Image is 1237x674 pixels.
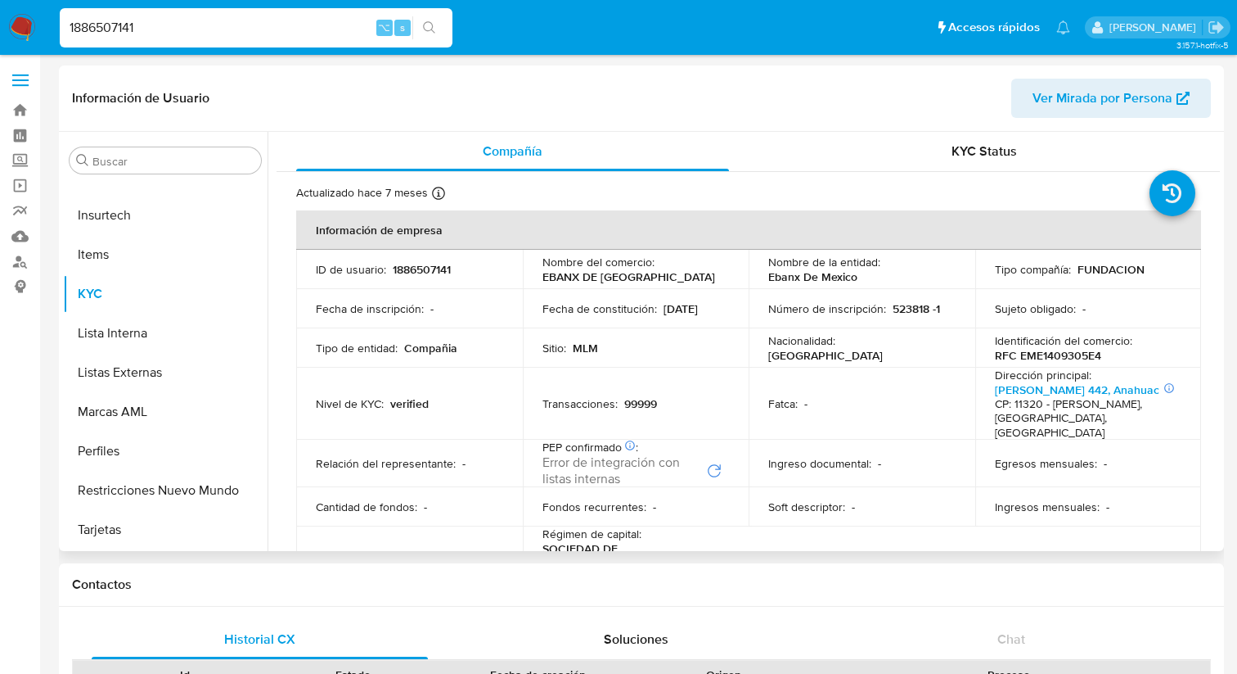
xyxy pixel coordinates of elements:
[1011,79,1211,118] button: Ver Mirada por Persona
[1032,79,1172,118] span: Ver Mirada por Persona
[72,90,209,106] h1: Información de Usuario
[951,142,1017,161] span: KYC Status
[316,456,456,471] p: Relación del representante :
[63,510,268,550] button: Tarjetas
[995,456,1097,471] p: Egresos mensuales :
[296,185,428,201] p: Actualizado hace 7 meses
[878,456,881,471] p: -
[316,341,398,355] p: Tipo de entidad :
[316,301,424,316] p: Fecha de inscripción :
[573,341,598,355] p: MLM
[768,456,871,471] p: Ingreso documental :
[768,269,857,284] p: Ebanx De Mexico
[852,500,855,514] p: -
[804,396,807,411] p: -
[63,471,268,510] button: Restricciones Nuevo Mundo
[893,301,940,316] p: 523818 -1
[542,301,657,316] p: Fecha de constitución :
[404,341,457,355] p: Compañia
[624,396,657,411] p: 99999
[1082,301,1086,316] p: -
[542,396,618,411] p: Transacciones :
[997,630,1025,649] span: Chat
[316,549,421,563] p: Ingresos mensuales :
[948,19,1040,36] span: Accesos rápidos
[995,382,1159,398] a: [PERSON_NAME] 442, Anahuac
[768,500,845,514] p: Soft descriptor :
[430,301,434,316] p: -
[316,500,417,514] p: Cantidad de fondos :
[390,396,429,411] p: verified
[412,16,446,39] button: search-icon
[483,142,542,161] span: Compañía
[400,20,405,35] span: s
[72,577,1211,593] h1: Contactos
[424,500,427,514] p: -
[995,397,1176,441] h4: CP: 11320 - [PERSON_NAME], [GEOGRAPHIC_DATA], [GEOGRAPHIC_DATA]
[768,333,835,348] p: Nacionalidad :
[462,456,466,471] p: -
[60,17,452,38] input: Buscar usuario o caso...
[542,341,566,355] p: Sitio :
[542,541,723,586] p: SOCIEDAD DE RESPONSABILIDAD LIMITADA DE CAPITAL VARIABLE
[653,500,656,514] p: -
[542,255,654,269] p: Nombre del comercio :
[542,500,646,514] p: Fondos recurrentes :
[1104,456,1107,471] p: -
[768,348,883,363] p: [GEOGRAPHIC_DATA]
[224,630,295,649] span: Historial CX
[542,455,704,487] span: Error de integración con listas internas
[995,301,1076,316] p: Sujeto obligado :
[1208,19,1225,36] a: Salir
[1056,20,1070,34] a: Notificaciones
[63,432,268,471] button: Perfiles
[995,348,1101,363] p: RFC EME1409305E4
[1077,262,1145,277] p: FUNDACION
[63,392,268,432] button: Marcas AML
[427,549,495,563] p: MXN $99999
[63,314,268,353] button: Lista Interna
[316,396,384,411] p: Nivel de KYC :
[76,154,89,167] button: Buscar
[542,527,641,541] p: Régimen de capital :
[316,262,386,277] p: ID de usuario :
[1106,500,1109,514] p: -
[63,235,268,274] button: Items
[768,396,798,411] p: Fatca :
[542,269,715,284] p: EBANX DE [GEOGRAPHIC_DATA]
[995,500,1100,514] p: Ingresos mensuales :
[706,463,722,479] button: Reintentar
[393,262,451,277] p: 1886507141
[995,333,1132,348] p: Identificación del comercio :
[63,196,268,235] button: Insurtech
[768,301,886,316] p: Número de inscripción :
[63,353,268,392] button: Listas Externas
[604,630,668,649] span: Soluciones
[92,154,254,169] input: Buscar
[995,368,1091,382] p: Dirección principal :
[63,274,268,314] button: KYC
[663,301,698,316] p: [DATE]
[1109,20,1202,35] p: adriana.camarilloduran@mercadolibre.com.mx
[378,20,390,35] span: ⌥
[542,440,638,455] p: PEP confirmado :
[995,262,1071,277] p: Tipo compañía :
[296,210,1201,250] th: Información de empresa
[768,255,880,269] p: Nombre de la entidad :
